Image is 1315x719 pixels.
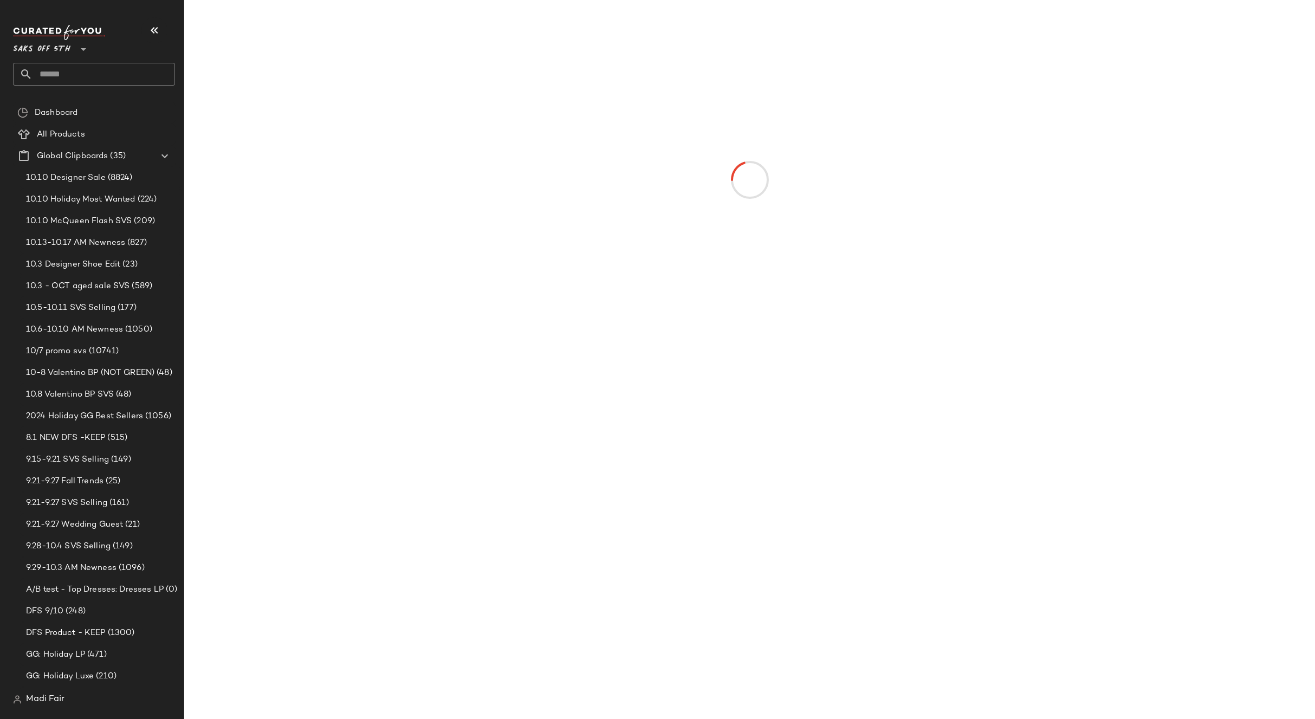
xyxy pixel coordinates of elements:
span: (1050) [123,323,152,336]
span: 9.28-10.4 SVS Selling [26,540,111,553]
span: (210) [94,670,116,683]
span: (1096) [116,562,145,574]
span: DFS Product - KEEP [26,627,106,639]
span: (827) [125,237,147,249]
span: (25) [103,475,121,488]
span: (149) [109,454,131,466]
span: (224) [135,193,157,206]
span: 9.21-9.27 SVS Selling [26,497,107,509]
span: 9.21-9.27 Fall Trends [26,475,103,488]
span: 9.21-9.27 Wedding Guest [26,519,123,531]
span: (21) [123,519,140,531]
span: 10.8 Valentino BP SVS [26,388,114,401]
span: 9.15-9.21 SVS Selling [26,454,109,466]
span: (177) [115,302,137,314]
span: 10.13-10.17 AM Newness [26,237,125,249]
span: (1056) [143,410,171,423]
span: (23) [120,258,138,271]
span: (248) [63,605,86,618]
span: 10.10 McQueen Flash SVS [26,215,132,228]
span: Madi Fair [26,693,64,706]
span: A/B test - Top Dresses: Dresses LP [26,584,164,596]
span: GG: Holiday LP [26,649,85,661]
img: svg%3e [17,107,28,118]
span: (8824) [106,172,133,184]
span: 10-8 Valentino BP (NOT GREEN) [26,367,154,379]
span: Global Clipboards [37,150,108,163]
span: (209) [132,215,155,228]
span: (515) [105,432,127,444]
span: (1300) [106,627,135,639]
span: 10.10 Holiday Most Wanted [26,193,135,206]
span: (48) [114,388,132,401]
span: 8.1 NEW DFS -KEEP [26,432,105,444]
span: (589) [129,280,152,293]
img: cfy_white_logo.C9jOOHJF.svg [13,25,105,40]
span: (10741) [87,345,119,358]
span: DFS 9/10 [26,605,63,618]
span: (48) [154,367,172,379]
span: (35) [108,150,126,163]
span: 2024 Holiday GG Best Sellers [26,410,143,423]
span: 10.10 Designer Sale [26,172,106,184]
span: 10.3 - OCT aged sale SVS [26,280,129,293]
span: Saks OFF 5TH [13,37,70,56]
img: svg%3e [13,695,22,704]
span: (0) [164,584,177,596]
span: (471) [85,649,107,661]
span: (149) [111,540,133,553]
span: All Products [37,128,85,141]
span: 10/7 promo svs [26,345,87,358]
span: Dashboard [35,107,77,119]
span: 10.3 Designer Shoe Edit [26,258,120,271]
span: 10.5-10.11 SVS Selling [26,302,115,314]
span: 10.6-10.10 AM Newness [26,323,123,336]
span: (161) [107,497,129,509]
span: GG: Holiday Luxe [26,670,94,683]
span: 9.29-10.3 AM Newness [26,562,116,574]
